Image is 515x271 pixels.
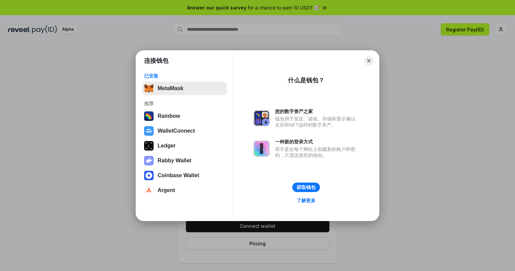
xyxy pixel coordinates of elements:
div: 已安装 [144,73,225,79]
div: 什么是钱包？ [288,76,324,84]
div: 获取钱包 [297,184,316,190]
div: Argent [158,187,175,193]
button: Rainbow [142,109,227,123]
div: Coinbase Wallet [158,172,199,179]
button: WalletConnect [142,124,227,138]
h1: 连接钱包 [144,57,168,65]
div: 推荐 [144,101,225,107]
img: svg+xml,%3Csvg%20width%3D%2228%22%20height%3D%2228%22%20viewBox%3D%220%200%2028%2028%22%20fill%3D... [144,171,154,180]
img: svg+xml,%3Csvg%20xmlns%3D%22http%3A%2F%2Fwww.w3.org%2F2000%2Fsvg%22%20fill%3D%22none%22%20viewBox... [144,156,154,165]
button: Rabby Wallet [142,154,227,167]
img: svg+xml,%3Csvg%20xmlns%3D%22http%3A%2F%2Fwww.w3.org%2F2000%2Fsvg%22%20fill%3D%22none%22%20viewBox... [253,110,270,126]
button: Ledger [142,139,227,153]
div: Rabby Wallet [158,158,191,164]
div: 而不是在每个网站上创建新的账户和密码，只需连接您的钱包。 [275,146,359,158]
a: 了解更多 [293,196,320,205]
img: svg+xml,%3Csvg%20width%3D%2228%22%20height%3D%2228%22%20viewBox%3D%220%200%2028%2028%22%20fill%3D... [144,186,154,195]
div: 了解更多 [297,197,316,204]
img: svg+xml,%3Csvg%20fill%3D%22none%22%20height%3D%2233%22%20viewBox%3D%220%200%2035%2033%22%20width%... [144,84,154,93]
div: MetaMask [158,85,183,91]
div: 一种新的登录方式 [275,139,359,145]
div: WalletConnect [158,128,195,134]
img: svg+xml,%3Csvg%20width%3D%2228%22%20height%3D%2228%22%20viewBox%3D%220%200%2028%2028%22%20fill%3D... [144,126,154,136]
div: 您的数字资产之家 [275,108,359,114]
img: svg+xml,%3Csvg%20xmlns%3D%22http%3A%2F%2Fwww.w3.org%2F2000%2Fsvg%22%20fill%3D%22none%22%20viewBox... [253,140,270,157]
img: svg+xml,%3Csvg%20width%3D%22120%22%20height%3D%22120%22%20viewBox%3D%220%200%20120%20120%22%20fil... [144,111,154,121]
button: Coinbase Wallet [142,169,227,182]
button: 获取钱包 [292,183,320,192]
img: svg+xml,%3Csvg%20xmlns%3D%22http%3A%2F%2Fwww.w3.org%2F2000%2Fsvg%22%20width%3D%2228%22%20height%3... [144,141,154,151]
button: Argent [142,184,227,197]
div: Rainbow [158,113,180,119]
button: MetaMask [142,82,227,95]
button: Close [364,56,374,65]
div: 钱包用于发送、接收、存储和显示像以太坊和NFT这样的数字资产。 [275,116,359,128]
div: Ledger [158,143,175,149]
